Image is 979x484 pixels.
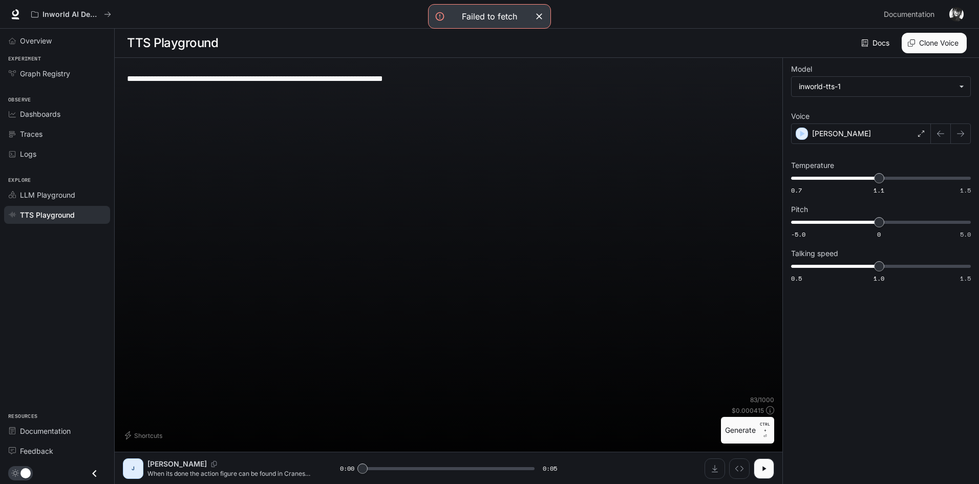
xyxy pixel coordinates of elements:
[4,186,110,204] a: LLM Playground
[902,33,967,53] button: Clone Voice
[125,460,141,477] div: J
[20,68,70,79] span: Graph Registry
[20,35,52,46] span: Overview
[340,464,354,474] span: 0:00
[960,274,971,283] span: 1.5
[4,422,110,440] a: Documentation
[949,7,964,22] img: User avatar
[884,8,934,21] span: Documentation
[4,145,110,163] a: Logs
[960,186,971,195] span: 1.5
[4,442,110,460] a: Feedback
[543,464,557,474] span: 0:05
[462,10,517,23] div: Failed to fetch
[83,463,106,484] button: Close drawer
[4,32,110,50] a: Overview
[4,125,110,143] a: Traces
[960,230,971,239] span: 5.0
[20,426,71,436] span: Documentation
[791,66,812,73] p: Model
[20,129,42,139] span: Traces
[791,274,802,283] span: 0.5
[760,421,770,439] p: ⏎
[791,230,805,239] span: -5.0
[4,206,110,224] a: TTS Playground
[859,33,893,53] a: Docs
[729,458,750,479] button: Inspect
[750,395,774,404] p: 83 / 1000
[791,186,802,195] span: 0.7
[42,10,100,19] p: Inworld AI Demos
[20,209,75,220] span: TTS Playground
[4,105,110,123] a: Dashboards
[127,33,218,53] h1: TTS Playground
[760,421,770,433] p: CTRL +
[946,4,967,25] button: User avatar
[20,467,31,478] span: Dark mode toggle
[705,458,725,479] button: Download audio
[147,459,207,469] p: [PERSON_NAME]
[207,461,221,467] button: Copy Voice ID
[791,250,838,257] p: Talking speed
[791,113,810,120] p: Voice
[812,129,871,139] p: [PERSON_NAME]
[874,274,884,283] span: 1.0
[721,417,774,444] button: GenerateCTRL +⏎
[20,109,60,119] span: Dashboards
[791,206,808,213] p: Pitch
[880,4,942,25] a: Documentation
[732,406,764,415] p: $ 0.000415
[792,77,970,96] div: inworld-tts-1
[27,4,116,25] button: All workspaces
[123,427,166,444] button: Shortcuts
[20,149,36,159] span: Logs
[20,446,53,456] span: Feedback
[4,65,110,82] a: Graph Registry
[791,162,834,169] p: Temperature
[877,230,881,239] span: 0
[20,190,75,200] span: LLM Playground
[799,81,954,92] div: inworld-tts-1
[147,469,315,478] p: When its done the action figure can be found in Cranes room at the tower on a desk.
[874,186,884,195] span: 1.1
